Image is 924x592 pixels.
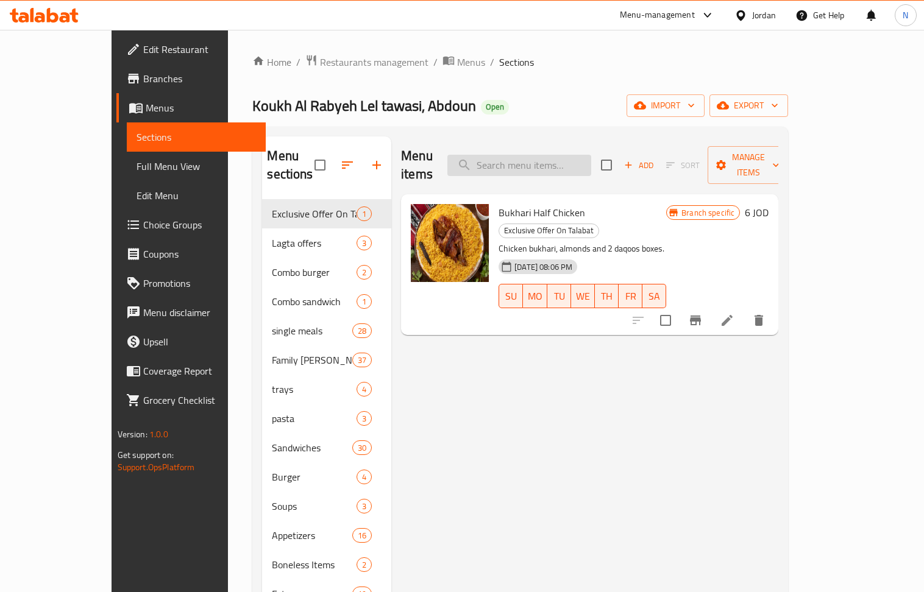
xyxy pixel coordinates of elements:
[357,557,372,572] div: items
[252,55,291,69] a: Home
[571,284,595,308] button: WE
[357,296,371,308] span: 1
[411,204,489,282] img: Bukhari Half Chicken
[116,269,266,298] a: Promotions
[745,204,769,221] h6: 6 JOD
[708,146,789,184] button: Manage items
[320,55,428,69] span: Restaurants management
[499,224,599,238] span: Exclusive Offer On Talabat
[272,557,357,572] span: Boneless Items
[357,384,371,395] span: 4
[681,306,710,335] button: Branch-specific-item
[137,159,256,174] span: Full Menu View
[357,267,371,278] span: 2
[709,94,788,117] button: export
[481,100,509,115] div: Open
[118,426,147,442] span: Version:
[272,382,357,396] div: trays
[499,241,666,256] p: Chicken bukhari, almonds and 2 daqoos boxes.
[272,499,357,513] span: Soups
[272,440,352,455] span: Sandwiches
[401,147,433,183] h2: Menu items
[447,155,591,176] input: search
[272,236,357,250] span: Lagta offers
[262,404,391,433] div: pasta3
[116,64,266,93] a: Branches
[619,156,658,175] button: Add
[296,55,300,69] li: /
[272,528,352,543] div: Appetizers
[305,54,428,70] a: Restaurants management
[143,364,256,378] span: Coverage Report
[143,276,256,291] span: Promotions
[353,530,371,541] span: 16
[116,386,266,415] a: Grocery Checklist
[357,238,371,249] span: 3
[272,411,357,426] span: pasta
[357,382,372,396] div: items
[307,152,333,178] span: Select all sections
[137,188,256,203] span: Edit Menu
[357,470,372,484] div: items
[353,442,371,454] span: 30
[262,316,391,345] div: single meals28
[137,130,256,144] span: Sections
[357,501,371,512] span: 3
[272,470,357,484] span: Burger
[143,393,256,407] span: Grocery Checklist
[352,528,372,543] div: items
[357,499,372,513] div: items
[357,559,371,571] span: 2
[624,287,638,305] span: FR
[143,305,256,320] span: Menu disclaimer
[752,9,776,22] div: Jordan
[720,313,734,328] a: Edit menu item
[357,413,371,425] span: 3
[272,206,357,221] span: Exclusive Offer On Talabat
[262,521,391,550] div: Appetizers16
[576,287,590,305] span: WE
[620,8,695,23] div: Menu-management
[143,217,256,232] span: Choice Groups
[357,206,372,221] div: items
[622,158,655,172] span: Add
[262,287,391,316] div: Combo sandwich1
[653,308,678,333] span: Select to update
[717,150,780,180] span: Manage items
[594,152,619,178] span: Select section
[523,284,547,308] button: MO
[547,284,571,308] button: TU
[116,298,266,327] a: Menu disclaimer
[262,375,391,404] div: trays4
[262,199,391,228] div: Exclusive Offer On Talabat1
[352,323,372,338] div: items
[116,239,266,269] a: Coupons
[352,353,372,367] div: items
[262,492,391,521] div: Soups3
[272,353,352,367] span: Family [PERSON_NAME] Meals
[272,265,357,280] span: Combo burger
[499,224,599,238] div: Exclusive Offer On Talabat
[118,459,195,475] a: Support.OpsPlatform
[595,284,619,308] button: TH
[353,354,371,366] span: 37
[636,98,695,113] span: import
[272,323,352,338] div: single meals
[143,71,256,86] span: Branches
[262,550,391,579] div: Boneless Items2
[262,462,391,492] div: Burger4
[118,447,174,463] span: Get support on:
[481,102,509,112] span: Open
[333,150,362,180] span: Sort sections
[357,208,371,220] span: 1
[600,287,614,305] span: TH
[658,156,708,175] span: Select section first
[719,98,778,113] span: export
[499,203,585,222] span: Bukhari Half Chicken
[627,94,705,117] button: import
[262,433,391,462] div: Sandwiches30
